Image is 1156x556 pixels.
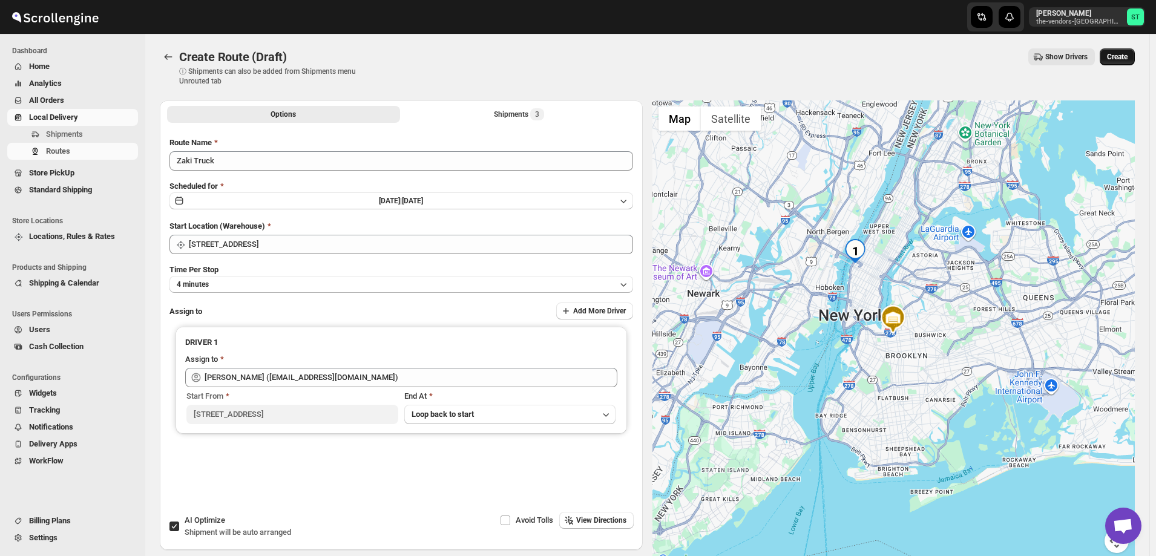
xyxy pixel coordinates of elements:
[29,533,57,542] span: Settings
[186,391,223,401] span: Start From
[7,126,138,143] button: Shipments
[576,515,626,525] span: View Directions
[29,325,50,334] span: Users
[7,92,138,109] button: All Orders
[185,528,291,537] span: Shipment will be auto arranged
[177,280,209,289] span: 4 minutes
[535,110,539,119] span: 3
[402,106,635,123] button: Selected Shipments
[1107,52,1128,62] span: Create
[179,50,287,64] span: Create Route (Draft)
[7,143,138,160] button: Routes
[169,276,633,293] button: 4 minutes
[160,48,177,65] button: Routes
[1028,48,1095,65] button: Show Drivers
[29,405,60,414] span: Tracking
[169,265,218,274] span: Time Per Stop
[29,168,74,177] span: Store PickUp
[185,336,617,348] h3: DRIVER 1
[29,96,64,105] span: All Orders
[1045,52,1088,62] span: Show Drivers
[29,278,99,287] span: Shipping & Calendar
[7,228,138,245] button: Locations, Rules & Rates
[29,456,64,465] span: WorkFlow
[12,216,139,226] span: Store Locations
[7,529,138,546] button: Settings
[843,239,867,263] div: 1
[7,321,138,338] button: Users
[185,515,225,525] span: AI Optimize
[169,151,633,171] input: Eg: Bengaluru Route
[412,410,474,419] span: Loop back to start
[1105,508,1141,544] a: Open chat
[701,106,761,131] button: Show satellite imagery
[185,353,218,365] div: Assign to
[29,113,78,122] span: Local Delivery
[1036,18,1122,25] p: the-vendors-[GEOGRAPHIC_DATA]
[7,275,138,292] button: Shipping & Calendar
[573,306,626,316] span: Add More Driver
[169,138,212,147] span: Route Name
[29,62,50,71] span: Home
[1131,13,1140,21] text: ST
[29,342,84,351] span: Cash Collection
[7,338,138,355] button: Cash Collection
[516,515,553,525] span: Avoid Tolls
[169,307,202,316] span: Assign to
[29,516,71,525] span: Billing Plans
[1127,8,1144,25] span: Simcha Trieger
[29,185,92,194] span: Standard Shipping
[7,436,138,453] button: Delivery Apps
[402,197,423,205] span: [DATE]
[379,197,402,205] span: [DATE] |
[559,512,634,529] button: View Directions
[7,402,138,419] button: Tracking
[1105,529,1129,553] button: Map camera controls
[169,182,218,191] span: Scheduled for
[404,405,616,424] button: Loop back to start
[494,108,544,120] div: Shipments
[29,388,57,397] span: Widgets
[1036,8,1122,18] p: [PERSON_NAME]
[556,303,633,319] button: Add More Driver
[7,58,138,75] button: Home
[1029,7,1145,27] button: User menu
[46,129,83,139] span: Shipments
[169,192,633,209] button: [DATE]|[DATE]
[29,439,77,448] span: Delivery Apps
[1100,48,1135,65] button: Create
[179,67,370,86] p: ⓘ Shipments can also be added from Shipments menu Unrouted tab
[29,79,62,88] span: Analytics
[7,385,138,402] button: Widgets
[7,75,138,92] button: Analytics
[404,390,616,402] div: End At
[658,106,701,131] button: Show street map
[12,46,139,56] span: Dashboard
[12,373,139,382] span: Configurations
[205,368,617,387] input: Search assignee
[189,235,633,254] input: Search location
[271,110,296,119] span: Options
[167,106,400,123] button: All Route Options
[7,419,138,436] button: Notifications
[169,221,265,231] span: Start Location (Warehouse)
[7,453,138,469] button: WorkFlow
[12,263,139,272] span: Products and Shipping
[12,309,139,319] span: Users Permissions
[29,232,115,241] span: Locations, Rules & Rates
[46,146,70,155] span: Routes
[7,512,138,529] button: Billing Plans
[160,127,643,509] div: All Route Options
[10,2,100,32] img: ScrollEngine
[29,422,73,431] span: Notifications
